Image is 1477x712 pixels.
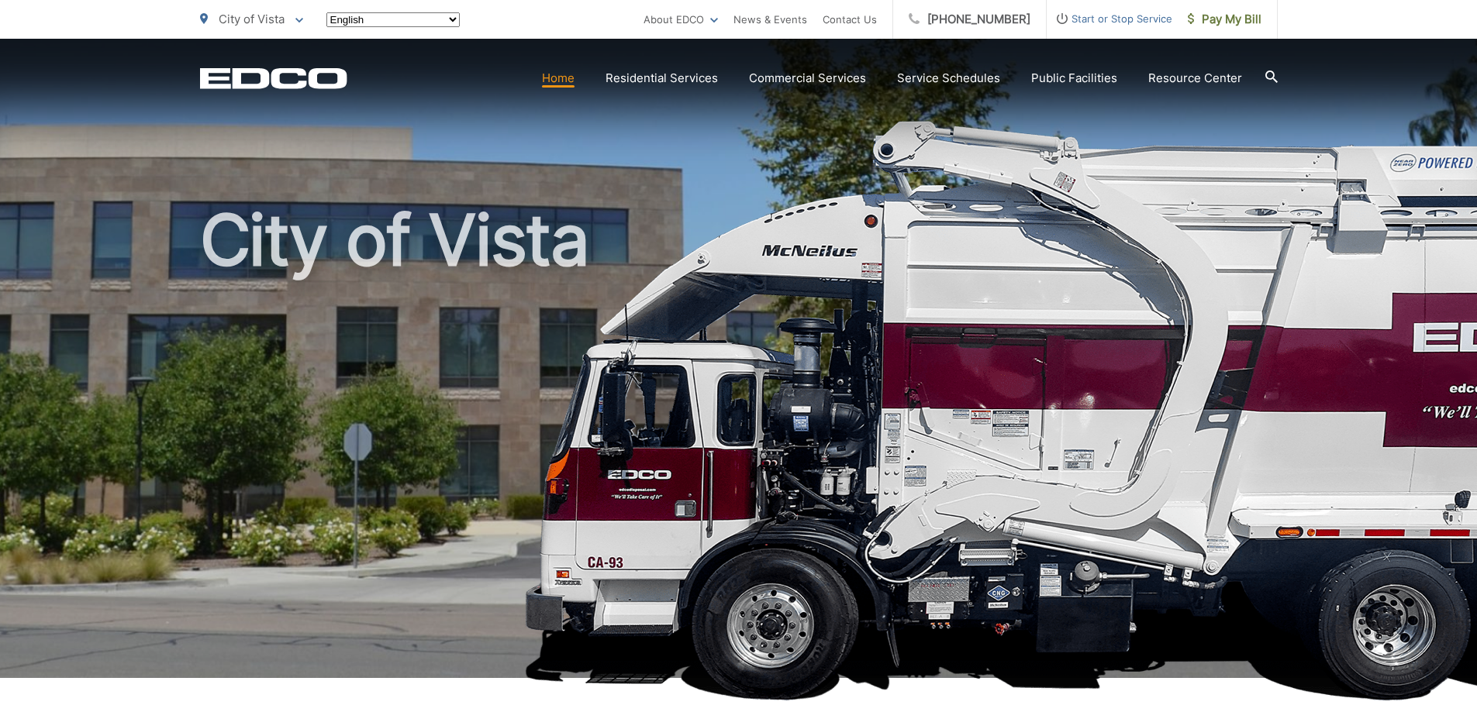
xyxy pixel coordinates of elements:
a: Commercial Services [749,69,866,88]
a: EDCD logo. Return to the homepage. [200,67,347,89]
a: Service Schedules [897,69,1000,88]
span: Pay My Bill [1188,10,1261,29]
a: Public Facilities [1031,69,1117,88]
span: City of Vista [219,12,285,26]
a: About EDCO [644,10,718,29]
h1: City of Vista [200,201,1278,692]
a: Residential Services [606,69,718,88]
a: Home [542,69,575,88]
select: Select a language [326,12,460,27]
a: Resource Center [1148,69,1242,88]
a: Contact Us [823,10,877,29]
a: News & Events [733,10,807,29]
